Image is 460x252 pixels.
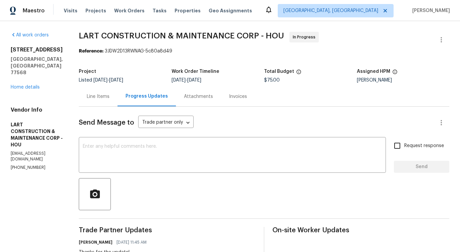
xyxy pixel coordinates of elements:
[357,69,390,74] h5: Assigned HPM
[187,78,201,83] span: [DATE]
[79,69,96,74] h5: Project
[184,93,213,100] div: Attachments
[79,48,449,54] div: 3JDW2D13RWNAG-5c80a8d49
[79,239,112,246] h6: [PERSON_NAME]
[404,142,444,149] span: Request response
[264,78,280,83] span: $75.00
[126,93,168,100] div: Progress Updates
[11,151,63,162] p: [EMAIL_ADDRESS][DOMAIN_NAME]
[172,69,219,74] h5: Work Order Timeline
[172,78,186,83] span: [DATE]
[93,78,123,83] span: -
[85,7,106,14] span: Projects
[229,93,247,100] div: Invoices
[153,8,167,13] span: Tasks
[209,7,252,14] span: Geo Assignments
[296,69,301,78] span: The total cost of line items that have been proposed by Opendoor. This sum includes line items th...
[114,7,145,14] span: Work Orders
[64,7,77,14] span: Visits
[11,107,63,113] h4: Vendor Info
[79,49,103,53] b: Reference:
[79,32,284,40] span: LART CONSTRUCTION & MAINTENANCE CORP - HOU
[272,227,449,234] span: On-site Worker Updates
[23,7,45,14] span: Maestro
[392,69,398,78] span: The hpm assigned to this work order.
[93,78,107,83] span: [DATE]
[79,119,134,126] span: Send Message to
[11,46,63,53] h2: [STREET_ADDRESS]
[11,121,63,148] h5: LART CONSTRUCTION & MAINTENANCE CORP - HOU
[357,78,450,83] div: [PERSON_NAME]
[87,93,109,100] div: Line Items
[11,85,40,90] a: Home details
[283,7,378,14] span: [GEOGRAPHIC_DATA], [GEOGRAPHIC_DATA]
[109,78,123,83] span: [DATE]
[172,78,201,83] span: -
[410,7,450,14] span: [PERSON_NAME]
[117,239,147,246] span: [DATE] 11:45 AM
[138,117,194,128] div: Trade partner only
[11,165,63,170] p: [PHONE_NUMBER]
[79,227,256,234] span: Trade Partner Updates
[293,34,318,40] span: In Progress
[79,78,123,83] span: Listed
[264,69,294,74] h5: Total Budget
[175,7,201,14] span: Properties
[11,33,49,37] a: All work orders
[11,56,63,76] h5: [GEOGRAPHIC_DATA], [GEOGRAPHIC_DATA] 77568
